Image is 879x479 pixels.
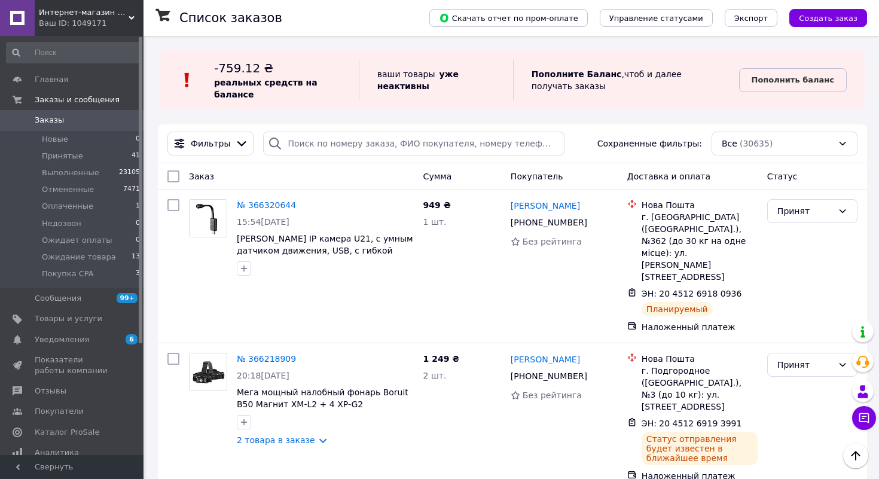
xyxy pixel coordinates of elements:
[119,167,140,178] span: 23105
[508,368,590,385] div: [PHONE_NUMBER]
[42,184,94,195] span: Отмененные
[513,60,739,100] div: , чтоб и далее получать заказы
[734,14,768,23] span: Экспорт
[423,172,452,181] span: Сумма
[359,60,513,100] div: ваши товары
[35,406,84,417] span: Покупатели
[178,71,196,89] img: :exclamation:
[739,68,847,92] a: Пополнить баланс
[189,199,227,237] a: Фото товару
[136,269,140,279] span: 3
[532,69,622,79] b: Пополните Баланс
[117,293,138,303] span: 99+
[429,9,588,27] button: Скачать отчет по пром-оплате
[439,13,578,23] span: Скачать отчет по пром-оплате
[642,302,713,316] div: Планируемый
[777,205,833,218] div: Принят
[179,11,282,25] h1: Список заказов
[523,237,582,246] span: Без рейтинга
[39,18,144,29] div: Ваш ID: 1049171
[214,78,318,99] b: реальных средств на балансе
[789,9,867,27] button: Создать заказ
[35,427,99,438] span: Каталог ProSale
[642,419,742,428] span: ЭН: 20 4512 6919 3991
[799,14,857,23] span: Создать заказ
[42,269,94,279] span: Покупка CPA
[237,435,315,445] a: 2 товара в заказе
[237,354,296,364] a: № 366218909
[42,201,93,212] span: Оплаченные
[237,388,408,409] a: Мега мощный налобный фонарь Boruit B50 Магнит XM-L2 + 4 XP-G2
[423,200,451,210] span: 949 ₴
[136,218,140,229] span: 0
[42,167,99,178] span: Выполненные
[843,443,868,468] button: Наверх
[722,138,737,150] span: Все
[132,151,140,161] span: 41
[190,200,227,237] img: Фото товару
[35,94,120,105] span: Заказы и сообщения
[132,252,140,263] span: 13
[237,217,289,227] span: 15:54[DATE]
[123,184,140,195] span: 7471
[237,234,413,267] a: [PERSON_NAME] IP камера U21, с умным датчиком движения, USB, с гибкой ножкой, Full HD
[35,313,102,324] span: Товары и услуги
[42,134,68,145] span: Новые
[752,75,834,84] b: Пополнить баланс
[190,358,227,386] img: Фото товару
[35,115,64,126] span: Заказы
[189,353,227,391] a: Фото товару
[777,13,867,22] a: Создать заказ
[35,293,81,304] span: Сообщения
[642,289,742,298] span: ЭН: 20 4512 6918 0936
[423,354,460,364] span: 1 249 ₴
[642,199,758,211] div: Нова Пошта
[6,42,141,63] input: Поиск
[191,138,230,150] span: Фильтры
[642,321,758,333] div: Наложенный платеж
[777,358,833,371] div: Принят
[642,432,758,465] div: Статус отправления будет известен в ближайшее время
[423,371,447,380] span: 2 шт.
[609,14,703,23] span: Управление статусами
[35,447,79,458] span: Аналитика
[642,211,758,283] div: г. [GEOGRAPHIC_DATA] ([GEOGRAPHIC_DATA].), №362 (до 30 кг на одне місце): ул. [PERSON_NAME][STREE...
[136,201,140,212] span: 1
[237,200,296,210] a: № 366320644
[136,134,140,145] span: 0
[642,353,758,365] div: Нова Пошта
[511,172,563,181] span: Покупатель
[740,139,773,148] span: (30635)
[237,371,289,380] span: 20:18[DATE]
[600,9,713,27] button: Управление статусами
[42,252,116,263] span: Ожидание товара
[42,218,81,229] span: Недозвон
[508,214,590,231] div: [PHONE_NUMBER]
[767,172,798,181] span: Статус
[35,355,111,376] span: Показатели работы компании
[42,151,83,161] span: Принятые
[511,200,580,212] a: [PERSON_NAME]
[511,353,580,365] a: [PERSON_NAME]
[35,74,68,85] span: Главная
[642,365,758,413] div: г. Подгородное ([GEOGRAPHIC_DATA].), №3 (до 10 кг): ул. [STREET_ADDRESS]
[39,7,129,18] span: Интернет-магазин "У Игоря"
[597,138,702,150] span: Сохраненные фильтры:
[423,217,447,227] span: 1 шт.
[35,334,89,345] span: Уведомления
[136,235,140,246] span: 0
[523,390,582,400] span: Без рейтинга
[263,132,564,155] input: Поиск по номеру заказа, ФИО покупателя, номеру телефона, Email, номеру накладной
[214,61,273,75] span: -759.12 ₴
[725,9,777,27] button: Экспорт
[627,172,710,181] span: Доставка и оплата
[42,235,112,246] span: Ожидает оплаты
[852,406,876,430] button: Чат с покупателем
[126,334,138,344] span: 6
[35,386,66,396] span: Отзывы
[189,172,214,181] span: Заказ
